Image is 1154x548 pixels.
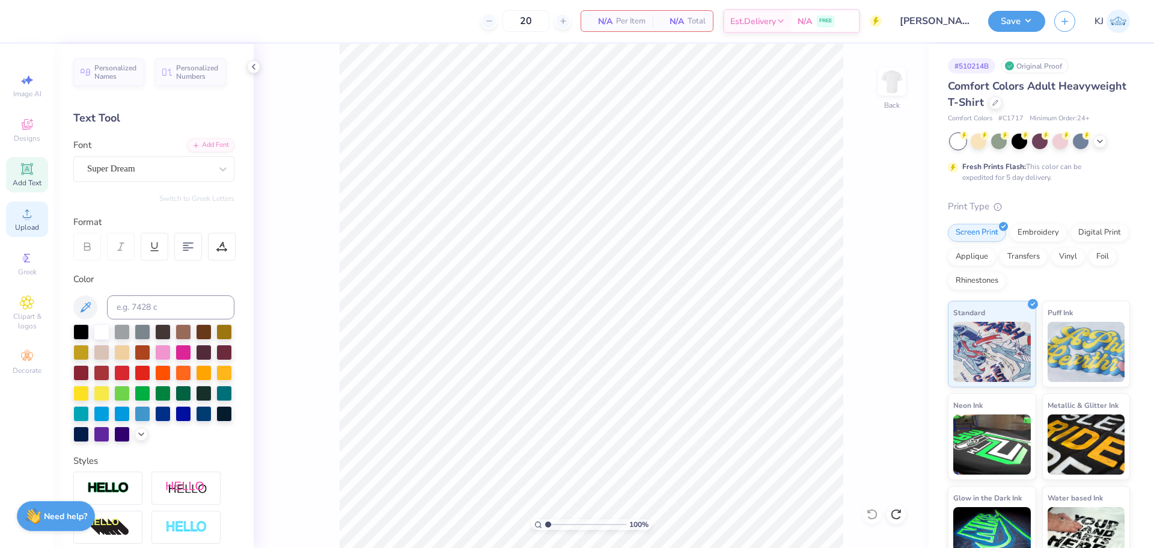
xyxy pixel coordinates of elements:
strong: Fresh Prints Flash: [962,162,1026,171]
img: Puff Ink [1048,322,1125,382]
span: Personalized Numbers [176,64,219,81]
span: Upload [15,223,39,232]
span: N/A [798,15,812,28]
div: # 510214B [948,58,995,73]
span: Puff Ink [1048,306,1073,319]
input: e.g. 7428 c [107,295,234,319]
div: Original Proof [1001,58,1069,73]
div: Foil [1088,248,1117,266]
span: Comfort Colors [948,114,992,124]
span: Water based Ink [1048,491,1103,504]
span: Metallic & Glitter Ink [1048,399,1119,411]
span: N/A [660,15,684,28]
span: Add Text [13,178,41,188]
div: Applique [948,248,996,266]
div: Color [73,272,234,286]
div: Print Type [948,200,1130,214]
div: Digital Print [1070,224,1129,242]
span: Minimum Order: 24 + [1030,114,1090,124]
div: Back [884,100,900,111]
strong: Need help? [44,511,87,522]
div: This color can be expedited for 5 day delivery. [962,161,1110,183]
img: Metallic & Glitter Ink [1048,414,1125,475]
span: Designs [14,134,40,143]
input: – – [502,10,549,32]
img: Back [880,70,904,94]
span: FREE [819,17,832,25]
span: Greek [18,267,37,277]
span: KJ [1094,14,1104,28]
span: Comfort Colors Adult Heavyweight T-Shirt [948,79,1126,109]
img: Shadow [165,481,207,496]
div: Add Font [187,138,234,152]
span: Est. Delivery [730,15,776,28]
input: Untitled Design [891,9,979,33]
div: Transfers [1000,248,1048,266]
span: Decorate [13,366,41,375]
span: Total [688,15,706,28]
div: Vinyl [1051,248,1085,266]
div: Rhinestones [948,272,1006,290]
div: Styles [73,454,234,468]
img: Stroke [87,481,129,495]
button: Save [988,11,1045,32]
span: # C1717 [998,114,1024,124]
span: Neon Ink [953,399,983,411]
span: Standard [953,306,985,319]
div: Format [73,215,236,229]
label: Font [73,138,91,152]
img: Standard [953,322,1031,382]
a: KJ [1094,10,1130,33]
img: 3d Illusion [87,518,129,537]
img: Neon Ink [953,414,1031,475]
span: 100 % [629,519,649,530]
span: Glow in the Dark Ink [953,491,1022,504]
div: Text Tool [73,110,234,126]
img: Negative Space [165,520,207,534]
button: Switch to Greek Letters [159,194,234,203]
span: Per Item [616,15,646,28]
span: Clipart & logos [6,312,48,331]
img: Kendra Jingco [1107,10,1130,33]
span: N/A [588,15,612,28]
div: Screen Print [948,224,1006,242]
div: Embroidery [1010,224,1067,242]
span: Image AI [13,89,41,99]
span: Personalized Names [94,64,137,81]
